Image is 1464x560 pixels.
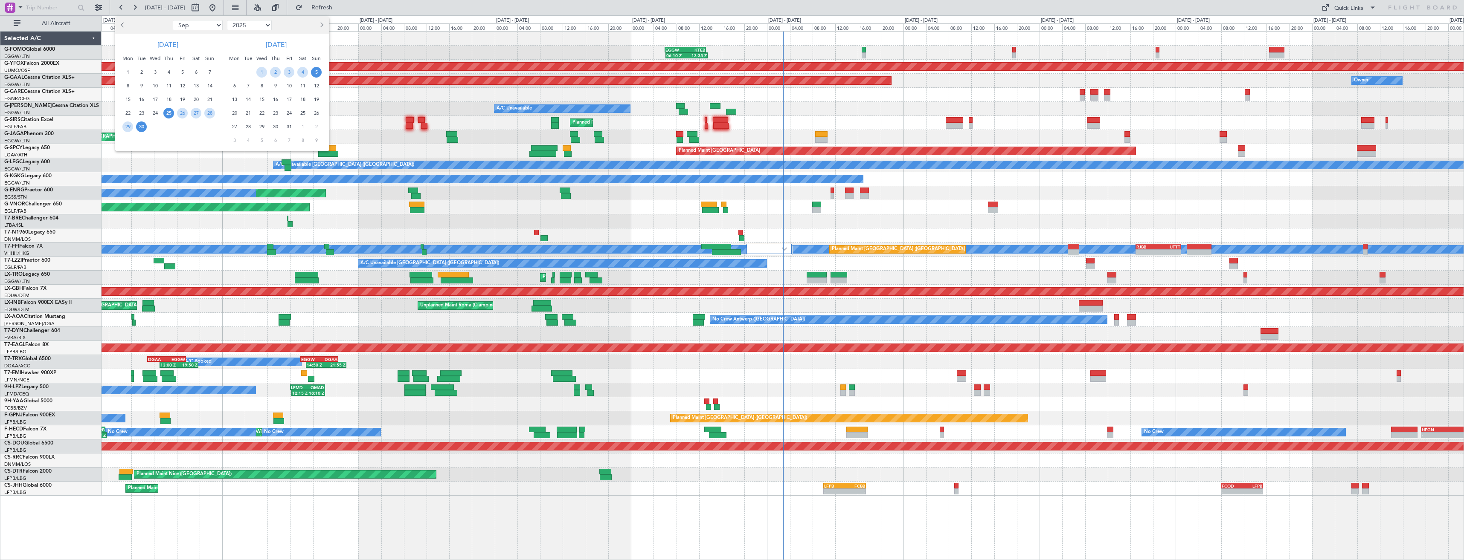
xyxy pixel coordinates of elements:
[204,94,215,105] span: 21
[136,67,147,78] span: 2
[150,67,160,78] span: 3
[310,133,323,147] div: 9-11-2025
[241,92,255,106] div: 14-10-2025
[148,106,162,120] div: 24-9-2025
[296,79,310,92] div: 11-10-2025
[269,52,282,65] div: Thu
[310,65,323,79] div: 5-10-2025
[243,81,253,91] span: 7
[135,79,148,92] div: 9-9-2025
[176,92,189,106] div: 19-9-2025
[310,52,323,65] div: Sun
[256,67,267,78] span: 1
[255,106,269,120] div: 22-10-2025
[310,120,323,133] div: 2-11-2025
[310,92,323,106] div: 19-10-2025
[162,65,176,79] div: 4-9-2025
[228,120,241,133] div: 27-10-2025
[243,108,253,118] span: 21
[122,67,133,78] span: 1
[227,20,272,30] select: Select year
[121,92,135,106] div: 15-9-2025
[255,65,269,79] div: 1-10-2025
[189,65,203,79] div: 6-9-2025
[270,81,281,91] span: 9
[311,81,322,91] span: 12
[203,106,217,120] div: 28-9-2025
[243,121,253,132] span: 28
[121,79,135,92] div: 8-9-2025
[296,92,310,106] div: 18-10-2025
[317,18,326,32] button: Next month
[270,108,281,118] span: 23
[241,133,255,147] div: 4-11-2025
[189,79,203,92] div: 13-9-2025
[177,81,188,91] span: 12
[121,106,135,120] div: 22-9-2025
[282,65,296,79] div: 3-10-2025
[229,94,240,105] span: 13
[163,81,174,91] span: 11
[150,81,160,91] span: 10
[284,121,294,132] span: 31
[310,79,323,92] div: 12-10-2025
[162,92,176,106] div: 18-9-2025
[135,65,148,79] div: 2-9-2025
[121,120,135,133] div: 29-9-2025
[204,108,215,118] span: 28
[256,135,267,146] span: 5
[176,79,189,92] div: 12-9-2025
[191,67,201,78] span: 6
[228,52,241,65] div: Mon
[243,94,253,105] span: 14
[296,133,310,147] div: 8-11-2025
[297,94,308,105] span: 18
[162,52,176,65] div: Thu
[173,20,223,30] select: Select month
[241,120,255,133] div: 28-10-2025
[256,108,267,118] span: 22
[282,106,296,120] div: 24-10-2025
[135,120,148,133] div: 30-9-2025
[228,106,241,120] div: 20-10-2025
[256,81,267,91] span: 8
[121,65,135,79] div: 1-9-2025
[296,65,310,79] div: 4-10-2025
[163,67,174,78] span: 4
[270,67,281,78] span: 2
[176,106,189,120] div: 26-9-2025
[284,108,294,118] span: 24
[297,121,308,132] span: 1
[163,94,174,105] span: 18
[136,108,147,118] span: 23
[256,121,267,132] span: 29
[135,106,148,120] div: 23-9-2025
[191,81,201,91] span: 13
[177,67,188,78] span: 5
[150,94,160,105] span: 17
[203,79,217,92] div: 14-9-2025
[135,52,148,65] div: Tue
[282,120,296,133] div: 31-10-2025
[256,94,267,105] span: 15
[270,94,281,105] span: 16
[203,65,217,79] div: 7-9-2025
[162,106,176,120] div: 25-9-2025
[241,79,255,92] div: 7-10-2025
[148,79,162,92] div: 10-9-2025
[203,52,217,65] div: Sun
[282,52,296,65] div: Fri
[282,133,296,147] div: 7-11-2025
[122,121,133,132] span: 29
[270,135,281,146] span: 6
[311,94,322,105] span: 19
[228,133,241,147] div: 3-11-2025
[241,106,255,120] div: 21-10-2025
[191,94,201,105] span: 20
[296,106,310,120] div: 25-10-2025
[311,108,322,118] span: 26
[229,135,240,146] span: 3
[122,94,133,105] span: 15
[122,81,133,91] span: 8
[269,106,282,120] div: 23-10-2025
